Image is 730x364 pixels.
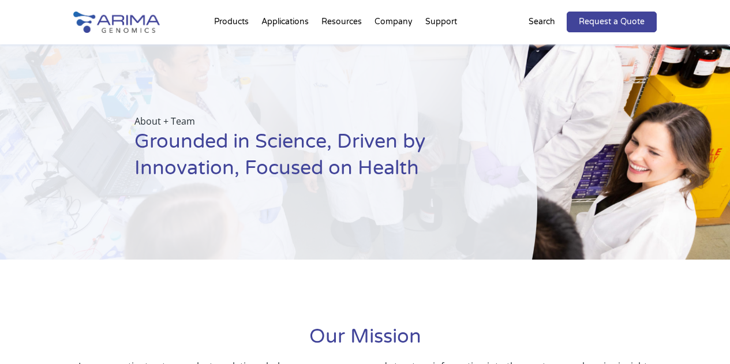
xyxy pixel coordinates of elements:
h1: Our Mission [73,324,657,359]
h1: Grounded in Science, Driven by Innovation, Focused on Health [134,129,480,190]
p: About + Team [134,114,480,129]
img: Arima-Genomics-logo [73,12,160,33]
p: Search [529,14,555,29]
a: Request a Quote [567,12,657,32]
